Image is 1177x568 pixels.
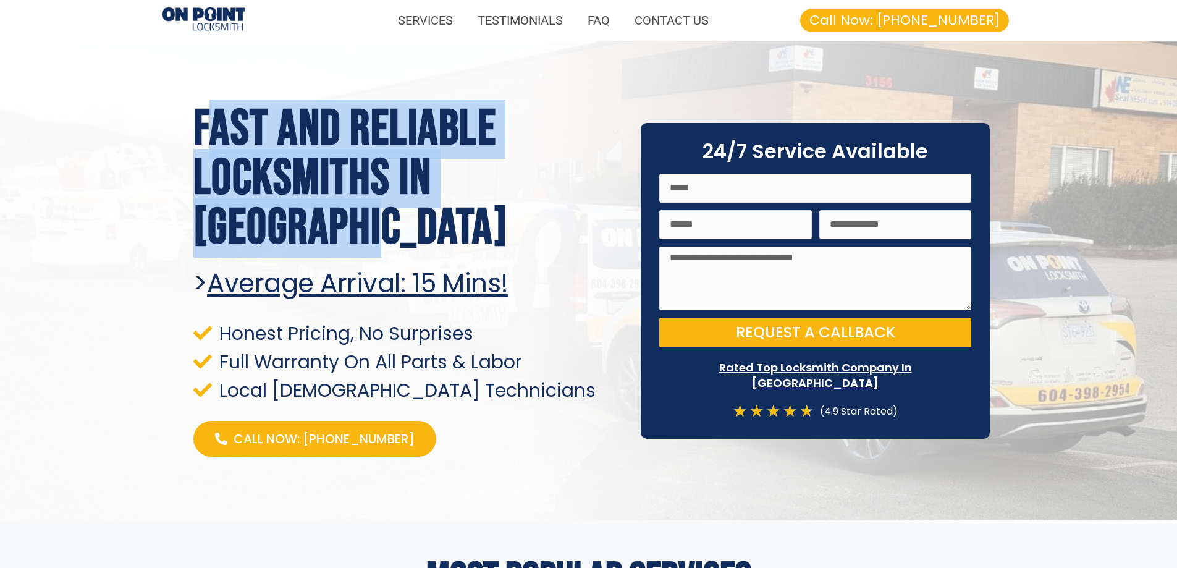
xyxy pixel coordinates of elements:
div: (4.9 Star Rated) [814,403,898,420]
p: Rated Top Locksmith Company In [GEOGRAPHIC_DATA] [659,360,971,391]
h2: 24/7 Service Available [659,142,971,161]
span: Call Now: [PHONE_NUMBER] [809,14,1000,27]
a: Call Now: [PHONE_NUMBER] [193,421,436,457]
img: Locksmiths Locations 1 [162,7,245,33]
a: FAQ [575,6,622,35]
a: TESTIMONIALS [465,6,575,35]
u: Average arrival: 15 Mins! [207,265,508,302]
h2: > [193,268,623,299]
span: Honest Pricing, No Surprises [216,325,473,342]
span: Local [DEMOGRAPHIC_DATA] Technicians [216,382,596,399]
span: Full Warranty On All Parts & Labor [216,354,522,370]
a: SERVICES [386,6,465,35]
h1: Fast and Reliable Locksmiths In [GEOGRAPHIC_DATA] [193,104,623,253]
i: ★ [783,403,797,420]
span: Call Now: [PHONE_NUMBER] [234,430,415,447]
form: On Point Locksmith [659,174,971,355]
i: ★ [766,403,780,420]
button: Request a Callback [659,318,971,347]
a: Call Now: [PHONE_NUMBER] [800,9,1009,32]
div: 4.7/5 [733,403,814,420]
nav: Menu [258,6,721,35]
i: ★ [733,403,747,420]
i: ★ [799,403,814,420]
span: Request a Callback [736,325,895,340]
i: ★ [749,403,764,420]
a: CONTACT US [622,6,721,35]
